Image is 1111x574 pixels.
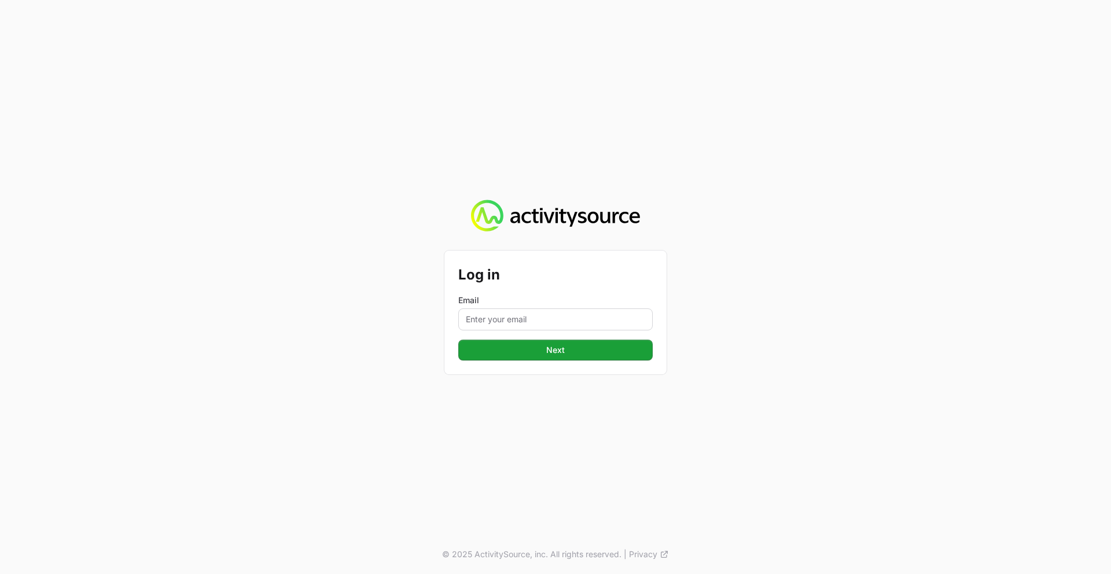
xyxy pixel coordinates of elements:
[471,200,639,232] img: Activity Source
[546,343,565,357] span: Next
[442,549,621,560] p: © 2025 ActivitySource, inc. All rights reserved.
[624,549,627,560] span: |
[458,295,653,306] label: Email
[458,308,653,330] input: Enter your email
[458,264,653,285] h2: Log in
[629,549,669,560] a: Privacy
[458,340,653,360] button: Next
